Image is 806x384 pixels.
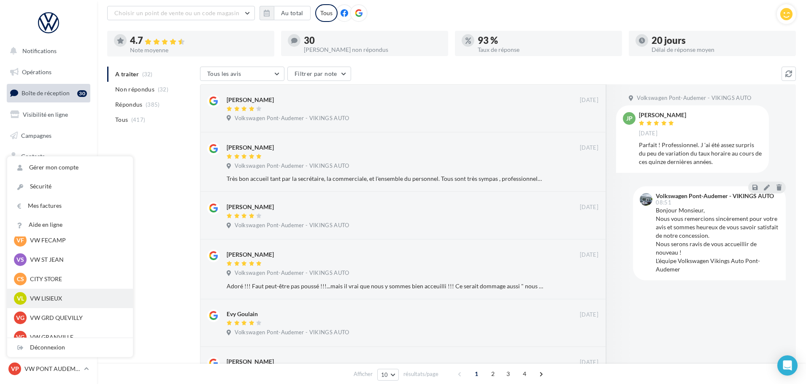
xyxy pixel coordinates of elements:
[5,63,92,81] a: Opérations
[377,369,399,381] button: 10
[227,282,544,290] div: Adoré !!! Faut peut-être pas poussé !!!...mais il vrai que nous y sommes bien acceuilli !!! Ce se...
[652,47,789,53] div: Délai de réponse moyen
[115,85,154,94] span: Non répondus
[5,84,92,102] a: Boîte de réception30
[637,94,751,102] span: Volkswagen Pont-Audemer - VIKINGS AUTO
[207,70,241,77] span: Tous les avis
[227,175,544,183] div: Très bon accueil tant par la secrétaire, la commerciale, et l'ensemble du personnel. Tous sont tr...
[16,314,24,322] span: VG
[22,47,57,54] span: Notifications
[16,236,24,244] span: VF
[16,333,24,341] span: VG
[30,275,123,283] p: CITY STORE
[656,206,779,274] div: Bonjour Monsieur, Nous vous remercions sincèrement pour votre avis et sommes heureux de vous savo...
[5,239,92,263] a: Campagnes DataOnDemand
[470,367,483,381] span: 1
[639,112,686,118] div: [PERSON_NAME]
[5,42,89,60] button: Notifications
[5,106,92,124] a: Visibilité en ligne
[580,144,598,152] span: [DATE]
[115,100,143,109] span: Répondus
[7,177,133,196] a: Sécurité
[30,294,123,303] p: VW LISIEUX
[130,47,268,53] div: Note moyenne
[639,141,762,166] div: Parfait ! Professionnel. J 'ai été assez surpris du peu de variation du taux horaire au cours de ...
[304,36,441,45] div: 30
[16,255,24,264] span: VS
[227,357,274,366] div: [PERSON_NAME]
[580,359,598,366] span: [DATE]
[5,210,92,235] a: PLV et print personnalisable
[639,130,657,137] span: [DATE]
[7,215,133,234] a: Aide en ligne
[7,196,133,215] a: Mes factures
[381,371,388,378] span: 10
[580,97,598,104] span: [DATE]
[5,127,92,145] a: Campagnes
[403,370,438,378] span: résultats/page
[652,36,789,45] div: 20 jours
[158,86,168,93] span: (32)
[30,236,123,244] p: VW FECAMP
[30,314,123,322] p: VW GRD QUEVILLY
[260,6,311,20] button: Au total
[7,361,90,377] a: VP VW PONT AUDEMER
[626,114,633,123] span: JP
[21,132,51,139] span: Campagnes
[24,365,81,373] p: VW PONT AUDEMER
[580,204,598,211] span: [DATE]
[11,365,19,373] span: VP
[518,367,531,381] span: 4
[777,355,798,376] div: Open Intercom Messenger
[130,36,268,46] div: 4.7
[580,251,598,259] span: [DATE]
[227,250,274,259] div: [PERSON_NAME]
[107,6,255,20] button: Choisir un point de vente ou un code magasin
[7,158,133,177] a: Gérer mon compte
[354,370,373,378] span: Afficher
[17,294,24,303] span: VL
[478,47,615,53] div: Taux de réponse
[656,193,774,199] div: Volkswagen Pont-Audemer - VIKINGS AUTO
[227,96,274,104] div: [PERSON_NAME]
[227,310,258,318] div: Evy Goulain
[22,68,51,75] span: Opérations
[115,115,128,124] span: Tous
[287,67,351,81] button: Filtrer par note
[227,143,274,152] div: [PERSON_NAME]
[315,4,338,22] div: Tous
[478,36,615,45] div: 93 %
[23,111,68,118] span: Visibilité en ligne
[235,115,349,122] span: Volkswagen Pont-Audemer - VIKINGS AUTO
[7,338,133,357] div: Déconnexion
[227,203,274,211] div: [PERSON_NAME]
[235,162,349,170] span: Volkswagen Pont-Audemer - VIKINGS AUTO
[77,90,87,97] div: 30
[235,222,349,229] span: Volkswagen Pont-Audemer - VIKINGS AUTO
[21,153,45,160] span: Contacts
[146,101,160,108] span: (385)
[656,200,671,205] span: 08:51
[200,67,284,81] button: Tous les avis
[131,116,146,123] span: (417)
[486,367,500,381] span: 2
[22,89,70,97] span: Boîte de réception
[5,169,92,186] a: Médiathèque
[501,367,515,381] span: 3
[30,333,123,341] p: VW GRANVILLE
[580,311,598,319] span: [DATE]
[304,47,441,53] div: [PERSON_NAME] non répondus
[5,148,92,165] a: Contacts
[17,275,24,283] span: CS
[274,6,311,20] button: Au total
[235,329,349,336] span: Volkswagen Pont-Audemer - VIKINGS AUTO
[235,269,349,277] span: Volkswagen Pont-Audemer - VIKINGS AUTO
[30,255,123,264] p: VW ST JEAN
[114,9,239,16] span: Choisir un point de vente ou un code magasin
[5,190,92,207] a: Calendrier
